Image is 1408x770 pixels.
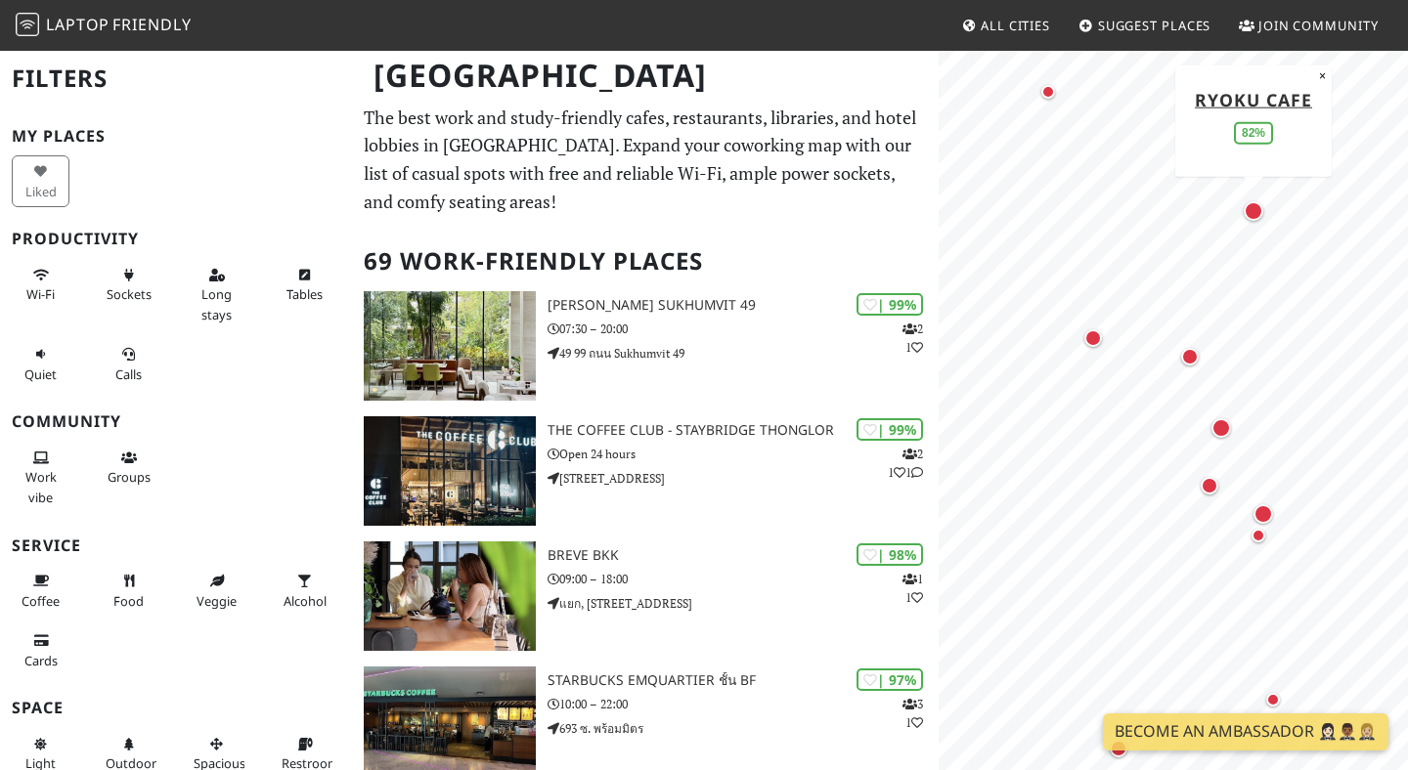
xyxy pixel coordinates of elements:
[1036,80,1060,104] div: Map marker
[1234,121,1273,144] div: 82%
[286,285,323,303] span: Work-friendly tables
[548,672,939,689] h3: Starbucks EmQuartier ชั้น BF
[25,468,57,505] span: People working
[1106,736,1131,761] div: Map marker
[364,541,536,651] img: Breve BKK
[113,592,144,610] span: Food
[100,442,157,493] button: Groups
[24,365,57,383] span: Quiet
[364,291,536,401] img: Kay’s Sukhumvit 49
[857,543,923,566] div: | 98%
[46,14,110,35] span: Laptop
[548,422,939,439] h3: THE COFFEE CLUB - Staybridge Thonglor
[12,565,69,617] button: Coffee
[1080,325,1106,351] div: Map marker
[1103,713,1388,750] a: Become an Ambassador 🤵🏻‍♀️🤵🏾‍♂️🤵🏼‍♀️
[364,232,927,291] h2: 69 Work-Friendly Places
[12,699,340,717] h3: Space
[16,13,39,36] img: LaptopFriendly
[548,719,939,738] p: 693 ซ. พร้อมมิตร
[12,624,69,676] button: Cards
[1208,414,1235,442] div: Map marker
[902,570,923,607] p: 1 1
[12,127,340,146] h3: My Places
[857,418,923,441] div: | 99%
[12,338,69,390] button: Quiet
[197,592,237,610] span: Veggie
[1231,8,1386,43] a: Join Community
[352,541,939,651] a: Breve BKK | 98% 11 Breve BKK 09:00 – 18:00 แยก, [STREET_ADDRESS]
[1258,17,1379,34] span: Join Community
[548,695,939,713] p: 10:00 – 22:00
[115,365,142,383] span: Video/audio calls
[857,668,923,691] div: | 97%
[1195,87,1312,110] a: Ryoku Cafe
[352,291,939,401] a: Kay’s Sukhumvit 49 | 99% 21 [PERSON_NAME] Sukhumvit 49 07:30 – 20:00 49 99 ถนน Sukhumvit 49
[26,285,55,303] span: Stable Wi-Fi
[188,259,245,330] button: Long stays
[548,297,939,314] h3: [PERSON_NAME] Sukhumvit 49
[12,49,340,108] h2: Filters
[888,445,923,482] p: 2 1 1
[1261,688,1285,711] div: Map marker
[12,259,69,311] button: Wi-Fi
[352,416,939,526] a: THE COFFEE CLUB - Staybridge Thonglor | 99% 211 THE COFFEE CLUB - Staybridge Thonglor Open 24 hou...
[276,259,333,311] button: Tables
[12,230,340,248] h3: Productivity
[12,412,340,431] h3: Community
[12,536,340,555] h3: Service
[981,17,1050,34] span: All Cities
[548,570,939,588] p: 09:00 – 18:00
[12,442,69,513] button: Work vibe
[1250,500,1277,528] div: Map marker
[108,468,151,486] span: Group tables
[953,8,1058,43] a: All Cities
[548,469,939,488] p: [STREET_ADDRESS]
[902,695,923,732] p: 3 1
[1177,344,1203,369] div: Map marker
[100,565,157,617] button: Food
[364,104,927,216] p: The best work and study-friendly cafes, restaurants, libraries, and hotel lobbies in [GEOGRAPHIC_...
[100,338,157,390] button: Calls
[1240,197,1267,225] div: Map marker
[548,320,939,338] p: 07:30 – 20:00
[548,594,939,613] p: แยก, [STREET_ADDRESS]
[857,293,923,316] div: | 99%
[364,416,536,526] img: THE COFFEE CLUB - Staybridge Thonglor
[100,259,157,311] button: Sockets
[16,9,192,43] a: LaptopFriendly LaptopFriendly
[1098,17,1211,34] span: Suggest Places
[112,14,191,35] span: Friendly
[284,592,327,610] span: Alcohol
[201,285,232,322] span: Long stays
[1247,524,1270,547] div: Map marker
[22,592,60,610] span: Coffee
[902,320,923,357] p: 2 1
[107,285,152,303] span: Power sockets
[358,49,935,103] h1: [GEOGRAPHIC_DATA]
[548,547,939,564] h3: Breve BKK
[276,565,333,617] button: Alcohol
[1071,8,1219,43] a: Suggest Places
[1313,64,1332,86] button: Close popup
[548,344,939,363] p: 49 99 ถนน Sukhumvit 49
[1197,473,1222,498] div: Map marker
[548,445,939,463] p: Open 24 hours
[24,652,58,669] span: Credit cards
[188,565,245,617] button: Veggie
